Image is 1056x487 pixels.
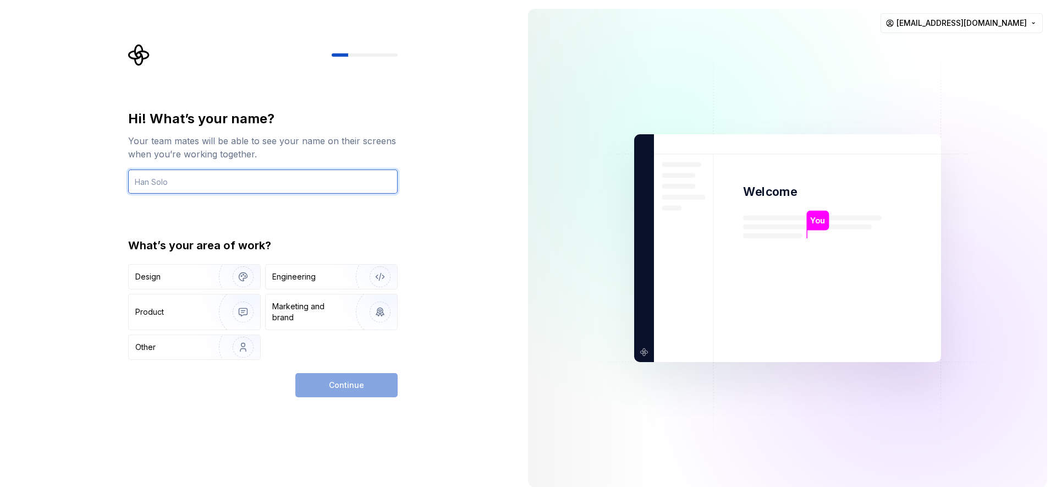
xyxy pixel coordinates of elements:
[743,184,797,200] p: Welcome
[128,169,398,194] input: Han Solo
[128,44,150,66] svg: Supernova Logo
[128,238,398,253] div: What’s your area of work?
[272,271,316,282] div: Engineering
[128,134,398,161] div: Your team mates will be able to see your name on their screens when you’re working together.
[135,307,164,318] div: Product
[881,13,1043,33] button: [EMAIL_ADDRESS][DOMAIN_NAME]
[135,342,156,353] div: Other
[272,301,346,323] div: Marketing and brand
[128,110,398,128] div: Hi! What’s your name?
[135,271,161,282] div: Design
[810,215,825,227] p: You
[897,18,1027,29] span: [EMAIL_ADDRESS][DOMAIN_NAME]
